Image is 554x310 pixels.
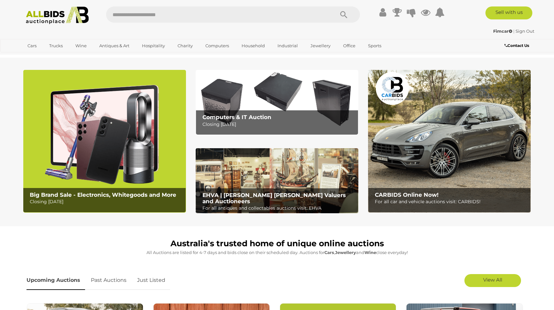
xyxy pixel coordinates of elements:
a: Charity [173,40,197,51]
a: Household [237,40,269,51]
p: For all antiques and collectables auctions visit: EHVA [202,204,355,212]
img: Computers & IT Auction [196,70,358,135]
a: Office [339,40,360,51]
p: Closing [DATE] [202,120,355,128]
strong: Fimcar [493,28,512,34]
a: Industrial [273,40,302,51]
a: Sports [364,40,386,51]
a: Past Auctions [86,271,131,290]
a: Upcoming Auctions [27,271,85,290]
a: [GEOGRAPHIC_DATA] [23,51,78,62]
a: EHVA | Evans Hastings Valuers and Auctioneers EHVA | [PERSON_NAME] [PERSON_NAME] Valuers and Auct... [196,148,358,214]
span: | [513,28,515,34]
span: View All [483,277,502,283]
a: Antiques & Art [95,40,134,51]
a: Computers [201,40,233,51]
strong: Wine [364,250,376,255]
p: All Auctions are listed for 4-7 days and bids close on their scheduled day. Auctions for , and cl... [27,249,528,256]
a: Cars [23,40,41,51]
img: CARBIDS Online Now! [368,70,531,213]
a: Sign Out [516,28,534,34]
a: Sell with us [485,6,532,19]
a: Contact Us [505,42,531,49]
a: Trucks [45,40,67,51]
p: Closing [DATE] [30,198,182,206]
img: Allbids.com.au [22,6,92,24]
b: Contact Us [505,43,529,48]
strong: Cars [324,250,334,255]
b: Big Brand Sale - Electronics, Whitegoods and More [30,192,176,198]
img: EHVA | Evans Hastings Valuers and Auctioneers [196,148,358,214]
a: Jewellery [306,40,335,51]
a: CARBIDS Online Now! CARBIDS Online Now! For all car and vehicle auctions visit: CARBIDS! [368,70,531,213]
a: Fimcar [493,28,513,34]
a: Hospitality [138,40,169,51]
p: For all car and vehicle auctions visit: CARBIDS! [375,198,527,206]
b: EHVA | [PERSON_NAME] [PERSON_NAME] Valuers and Auctioneers [202,192,346,205]
a: Big Brand Sale - Electronics, Whitegoods and More Big Brand Sale - Electronics, Whitegoods and Mo... [23,70,186,213]
a: View All [464,274,521,287]
b: CARBIDS Online Now! [375,192,439,198]
h1: Australia's trusted home of unique online auctions [27,239,528,248]
b: Computers & IT Auction [202,114,271,120]
img: Big Brand Sale - Electronics, Whitegoods and More [23,70,186,213]
button: Search [328,6,360,23]
a: Wine [71,40,91,51]
strong: Jewellery [335,250,356,255]
a: Computers & IT Auction Computers & IT Auction Closing [DATE] [196,70,358,135]
a: Just Listed [132,271,170,290]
